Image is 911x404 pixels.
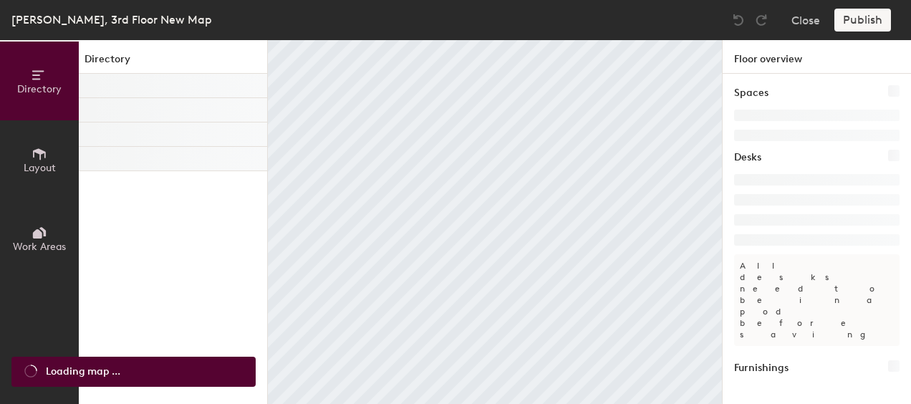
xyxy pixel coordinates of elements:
[46,364,120,380] span: Loading map ...
[13,241,66,253] span: Work Areas
[24,162,56,174] span: Layout
[734,150,761,165] h1: Desks
[11,11,212,29] div: [PERSON_NAME], 3rd Floor New Map
[734,360,789,376] h1: Furnishings
[734,85,768,101] h1: Spaces
[268,40,722,404] canvas: Map
[754,13,768,27] img: Redo
[17,83,62,95] span: Directory
[791,9,820,32] button: Close
[734,254,900,346] p: All desks need to be in a pod before saving
[723,40,911,74] h1: Floor overview
[79,52,267,74] h1: Directory
[731,13,746,27] img: Undo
